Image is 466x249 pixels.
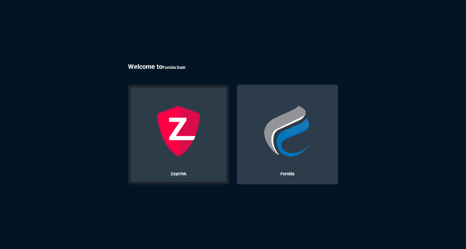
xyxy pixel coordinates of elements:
a: Fornida [233,81,342,188]
span: Fornida Dash [162,65,186,70]
h6: zaynTek [136,171,221,177]
h6: Fornida [245,171,330,177]
a: zaynTek [124,81,233,188]
h4: Welcome to [128,63,338,72]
